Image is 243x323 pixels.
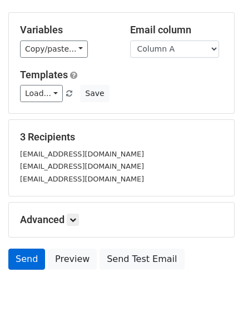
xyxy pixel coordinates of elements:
[130,24,224,36] h5: Email column
[20,150,144,158] small: [EMAIL_ADDRESS][DOMAIN_NAME]
[20,175,144,183] small: [EMAIL_ADDRESS][DOMAIN_NAME]
[20,162,144,170] small: [EMAIL_ADDRESS][DOMAIN_NAME]
[20,41,88,58] a: Copy/paste...
[20,214,223,226] h5: Advanced
[20,69,68,80] a: Templates
[20,131,223,143] h5: 3 Recipients
[8,249,45,270] a: Send
[100,249,184,270] a: Send Test Email
[48,249,97,270] a: Preview
[80,85,109,102] button: Save
[20,85,63,102] a: Load...
[187,270,243,323] iframe: Chat Widget
[20,24,113,36] h5: Variables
